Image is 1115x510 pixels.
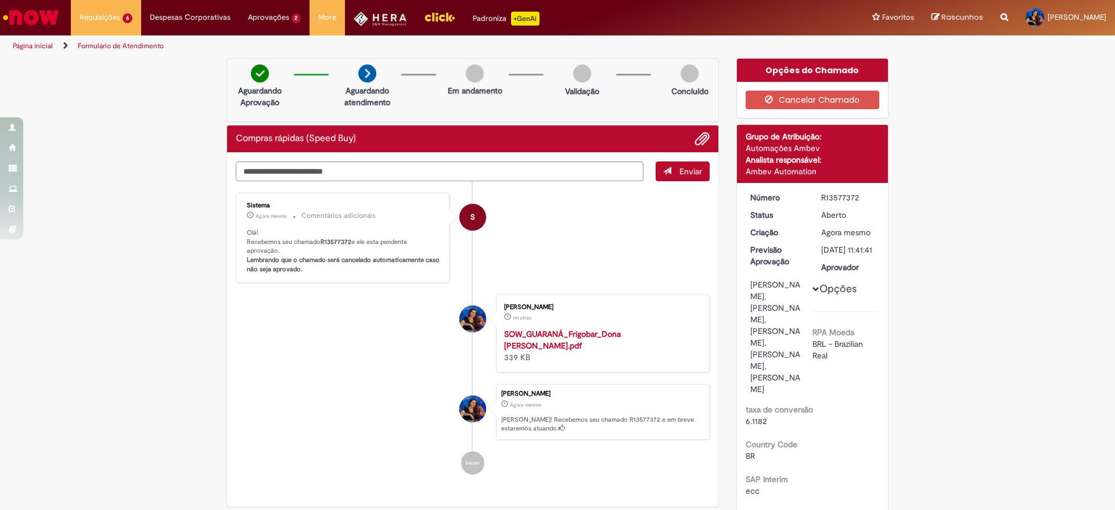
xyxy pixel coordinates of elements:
span: S [470,203,475,231]
p: Olá! Recebemos seu chamado e ele esta pendente aprovação. [247,228,440,274]
p: +GenAi [511,12,539,26]
img: img-circle-grey.png [466,64,484,82]
img: ServiceNow [1,6,61,29]
dt: Status [742,209,813,221]
b: SAP Interim [746,474,788,484]
b: taxa de conversão [746,404,813,415]
span: Agora mesmo [256,213,287,220]
textarea: Digite sua mensagem aqui... [236,161,643,181]
time: 29/09/2025 14:41:41 [510,401,541,408]
img: img-circle-grey.png [681,64,699,82]
span: Aprovações [248,12,289,23]
b: R13577372 [321,238,351,246]
span: Despesas Corporativas [150,12,231,23]
ul: Trilhas de página [9,35,735,57]
button: Cancelar Chamado [746,91,880,109]
a: Formulário de Atendimento [78,41,164,51]
a: Rascunhos [931,12,983,23]
div: Automações Ambev [746,142,880,154]
b: Country Code [746,439,797,450]
dt: Aprovador [812,261,884,273]
dt: Criação [742,227,813,238]
div: Grupo de Atribuição: [746,131,880,142]
p: Aguardando Aprovação [232,85,288,108]
div: Padroniza [473,12,539,26]
h2: Compras rápidas (Speed Buy) Histórico de tíquete [236,134,356,144]
time: 29/09/2025 14:40:31 [513,314,531,321]
time: 29/09/2025 14:41:53 [256,213,287,220]
p: [PERSON_NAME]! Recebemos seu chamado R13577372 e em breve estaremos atuando. [501,415,703,433]
div: R13577372 [821,192,875,203]
div: Aberto [821,209,875,221]
p: Concluído [671,85,708,97]
img: arrow-next.png [358,64,376,82]
b: Lembrando que o chamado será cancelado automaticamente caso não seja aprovado. [247,256,441,274]
div: System [459,204,486,231]
span: 6 [123,13,132,23]
div: [PERSON_NAME], [PERSON_NAME], [PERSON_NAME], [PERSON_NAME], [PERSON_NAME] [750,279,804,395]
li: Carolina Fernanda Viana De Lima [236,384,710,440]
span: ecc [746,486,760,496]
button: Adicionar anexos [695,131,710,146]
time: 29/09/2025 14:41:41 [821,227,871,238]
span: 2 [292,13,301,23]
span: BR [746,451,755,461]
div: Carolina Fernanda Viana De Lima [459,306,486,332]
div: [DATE] 11:41:41 [821,244,875,256]
div: [PERSON_NAME] [501,390,703,397]
p: Aguardando atendimento [339,85,395,108]
div: [PERSON_NAME] [504,304,697,311]
div: Analista responsável: [746,154,880,166]
b: RPA Moeda [812,327,854,337]
p: Validação [565,85,599,97]
a: SOW_GUARANÁ_Frigobar_Dona [PERSON_NAME].pdf [504,329,621,351]
img: HeraLogo.png [354,12,407,26]
div: 339 KB [504,328,697,363]
span: Agora mesmo [821,227,871,238]
div: Carolina Fernanda Viana De Lima [459,396,486,422]
span: 6.1182 [746,416,767,426]
small: Comentários adicionais [301,211,376,221]
img: img-circle-grey.png [573,64,591,82]
span: BRL - Brazilian Real [812,339,865,361]
img: click_logo_yellow_360x200.png [424,8,455,26]
ul: Histórico de tíquete [236,181,710,486]
div: 29/09/2025 14:41:41 [821,227,875,238]
div: Opções do Chamado [737,59,889,82]
span: Requisições [80,12,120,23]
dt: Número [742,192,813,203]
dt: Previsão Aprovação [742,244,813,267]
span: More [318,12,336,23]
span: 1m atrás [513,314,531,321]
span: Rascunhos [941,12,983,23]
p: Em andamento [448,85,502,96]
button: Enviar [656,161,710,181]
div: Sistema [247,202,440,209]
img: check-circle-green.png [251,64,269,82]
a: Página inicial [13,41,53,51]
span: Agora mesmo [510,401,541,408]
div: Ambev Automation [746,166,880,177]
span: Enviar [679,166,702,177]
span: Favoritos [882,12,914,23]
span: [PERSON_NAME] [1048,12,1106,22]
